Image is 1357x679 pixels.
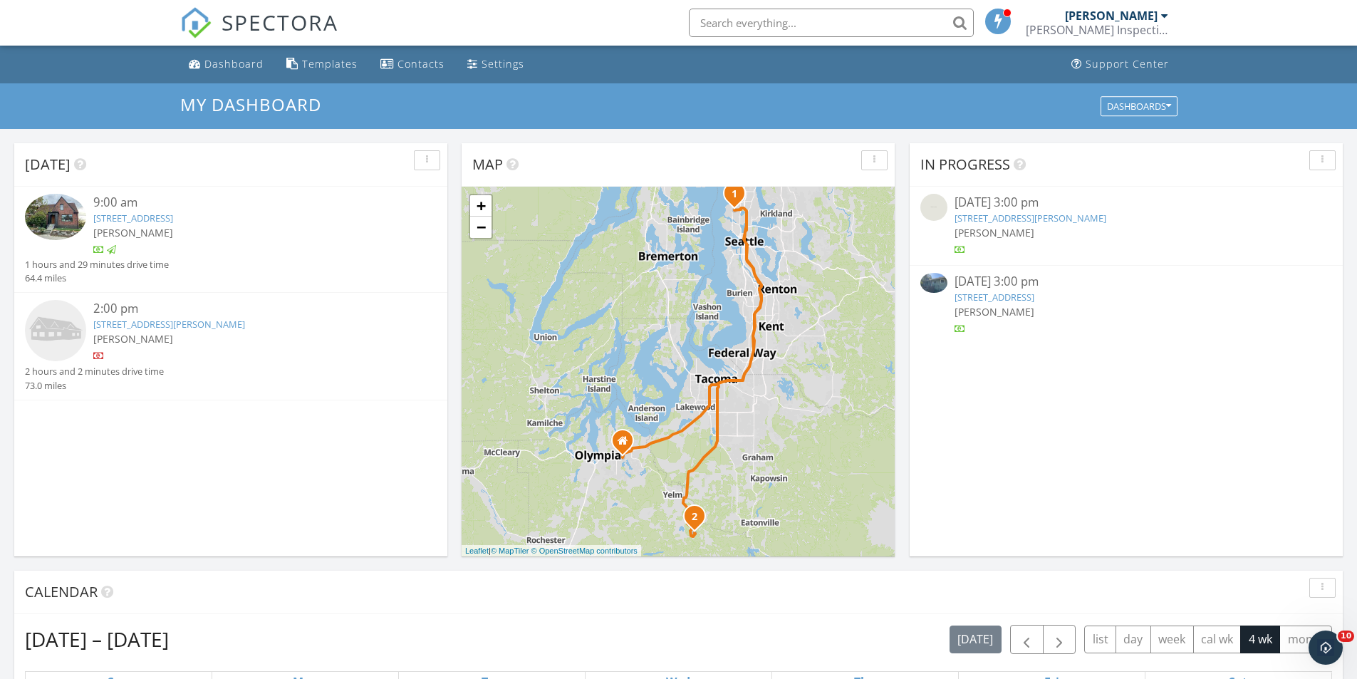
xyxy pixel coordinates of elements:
span: [PERSON_NAME] [955,226,1034,239]
a: Leaflet [465,546,489,555]
div: 1 hours and 29 minutes drive time [25,258,169,271]
div: 64.4 miles [25,271,169,285]
a: 2:00 pm [STREET_ADDRESS][PERSON_NAME] [PERSON_NAME] 2 hours and 2 minutes drive time 73.0 miles [25,300,437,393]
a: [STREET_ADDRESS][PERSON_NAME] [93,318,245,331]
a: Support Center [1066,51,1175,78]
a: © OpenStreetMap contributors [531,546,638,555]
span: In Progress [920,155,1010,174]
span: [DATE] [25,155,71,174]
a: [DATE] 3:00 pm [STREET_ADDRESS][PERSON_NAME] [PERSON_NAME] [920,194,1332,257]
h2: [DATE] – [DATE] [25,625,169,653]
button: cal wk [1193,626,1242,653]
div: 2:00 pm [93,300,402,318]
div: | [462,545,641,557]
input: Search everything... [689,9,974,37]
div: 19725 Crosswinds Dr SE, Yelm, WA 98597 [695,516,703,524]
div: [DATE] 3:00 pm [955,194,1298,212]
div: Contacts [397,57,444,71]
div: Boggs Inspection Services [1026,23,1168,37]
img: streetview [920,194,947,221]
button: Previous [1010,625,1044,654]
a: [DATE] 3:00 pm [STREET_ADDRESS] [PERSON_NAME] [920,273,1332,336]
span: 10 [1338,631,1354,642]
div: Templates [302,57,358,71]
span: [PERSON_NAME] [955,305,1034,318]
button: Next [1043,625,1076,654]
div: 73.0 miles [25,379,164,393]
i: 1 [732,190,737,199]
button: 4 wk [1240,626,1280,653]
a: Settings [462,51,530,78]
div: Settings [482,57,524,71]
img: The Best Home Inspection Software - Spectora [180,7,212,38]
button: month [1279,626,1332,653]
button: list [1084,626,1116,653]
div: [DATE] 3:00 pm [955,273,1298,291]
div: Dashboards [1107,101,1171,111]
a: Dashboard [183,51,269,78]
div: 2 hours and 2 minutes drive time [25,365,164,378]
span: Calendar [25,582,98,601]
div: 9:00 am [93,194,402,212]
div: Support Center [1086,57,1169,71]
i: 2 [692,512,697,522]
a: © MapTiler [491,546,529,555]
a: Templates [281,51,363,78]
img: house-placeholder-square-ca63347ab8c70e15b013bc22427d3df0f7f082c62ce06d78aee8ec4e70df452f.jpg [25,300,86,361]
div: PO BOX 8004, LACEY WA 98509 [623,440,631,449]
span: [PERSON_NAME] [93,332,173,346]
a: [STREET_ADDRESS] [93,212,173,224]
div: [PERSON_NAME] [1065,9,1158,23]
a: SPECTORA [180,19,338,49]
a: Zoom out [470,217,492,238]
div: Dashboard [204,57,264,71]
div: 7702 10th Ave NW , Seattle, WA 98117 [734,193,743,202]
span: My Dashboard [180,93,321,116]
a: Contacts [375,51,450,78]
iframe: Intercom live chat [1309,631,1343,665]
a: [STREET_ADDRESS][PERSON_NAME] [955,212,1106,224]
span: SPECTORA [222,7,338,37]
button: day [1116,626,1151,653]
a: [STREET_ADDRESS] [955,291,1034,304]
img: 9565501%2Fcover_photos%2FhOA7F26L659TswuHfhuR%2Fsmall.jpg [25,194,86,240]
button: Dashboards [1101,96,1177,116]
span: [PERSON_NAME] [93,226,173,239]
span: Map [472,155,503,174]
a: 9:00 am [STREET_ADDRESS] [PERSON_NAME] 1 hours and 29 minutes drive time 64.4 miles [25,194,437,285]
button: [DATE] [950,626,1002,653]
button: week [1150,626,1194,653]
a: Zoom in [470,195,492,217]
img: 9542057%2Freports%2F3ee25358-17df-48ad-aff2-65c0b6526762%2Fcover_photos%2FYv0jdfdigx3U5DBit4Op%2F... [920,273,947,294]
